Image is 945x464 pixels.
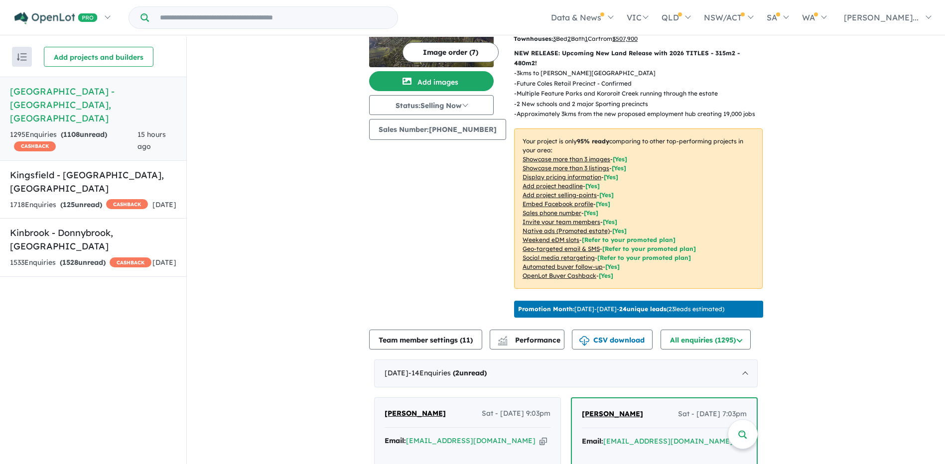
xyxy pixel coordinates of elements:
span: [ Yes ] [613,155,627,163]
img: download icon [579,336,589,346]
span: [DATE] [152,200,176,209]
span: [ Yes ] [612,164,626,172]
b: 24 unique leads [619,305,667,313]
button: Performance [490,330,564,349]
span: [Refer to your promoted plan] [602,245,696,252]
u: Showcase more than 3 listings [523,164,609,172]
strong: ( unread) [60,258,106,267]
div: 1718 Enquir ies [10,199,148,211]
button: Add projects and builders [44,47,153,67]
span: [ Yes ] [604,173,618,181]
button: Team member settings (11) [369,330,482,349]
span: CASHBACK [110,257,151,267]
span: [ Yes ] [584,209,598,217]
strong: ( unread) [61,130,107,139]
button: Status:Selling Now [369,95,494,115]
span: 1528 [62,258,78,267]
p: Your project is only comparing to other top-performing projects in your area: - - - - - - - - - -... [514,128,763,289]
h5: [GEOGRAPHIC_DATA] - [GEOGRAPHIC_DATA] , [GEOGRAPHIC_DATA] [10,85,176,125]
u: OpenLot Buyer Cashback [523,272,596,279]
a: [PERSON_NAME] [582,408,643,420]
span: Sat - [DATE] 9:03pm [482,408,550,420]
b: 95 % ready [577,137,609,145]
h5: Kingsfield - [GEOGRAPHIC_DATA] , [GEOGRAPHIC_DATA] [10,168,176,195]
u: 3 [553,35,556,42]
span: CASHBACK [14,141,56,151]
span: [Yes] [605,263,620,270]
u: 1 [585,35,588,42]
button: Copy [540,436,547,446]
span: 2 [455,368,459,377]
p: [DATE] - [DATE] - ( 23 leads estimated) [518,305,724,314]
u: Showcase more than 3 images [523,155,610,163]
u: Sales phone number [523,209,581,217]
span: [PERSON_NAME] [385,409,446,418]
span: [Refer to your promoted plan] [582,236,675,243]
u: $ 507,900 [612,35,638,42]
span: [ Yes ] [596,200,610,208]
p: - 3kms to [PERSON_NAME][GEOGRAPHIC_DATA] [514,68,763,78]
u: Automated buyer follow-up [523,263,603,270]
input: Try estate name, suburb, builder or developer [151,7,396,28]
span: 1108 [63,130,80,139]
button: Add images [369,71,494,91]
div: 1533 Enquir ies [10,257,151,269]
button: All enquiries (1295) [661,330,751,349]
img: Openlot PRO Logo White [14,12,98,24]
span: 125 [63,200,75,209]
a: [EMAIL_ADDRESS][DOMAIN_NAME] [406,436,536,445]
img: line-chart.svg [498,336,507,342]
span: [Yes] [599,272,613,279]
p: Bed Bath Car from [514,34,670,44]
span: CASHBACK [106,199,148,209]
img: sort.svg [17,53,27,61]
b: Promotion Month: [518,305,574,313]
u: Native ads (Promoted estate) [523,227,610,234]
h5: Kinbrook - Donnybrook , [GEOGRAPHIC_DATA] [10,226,176,253]
p: - Approximately 3kms from the new proposed employment hub creating 19,000 jobs [514,109,763,119]
div: 1295 Enquir ies [10,129,137,153]
p: - 2 New schools and 2 major Sporting precincts [514,99,763,109]
button: Image order (7) [403,42,499,62]
p: - Future Coles Retail Precinct - Confirmed [514,79,763,89]
u: Embed Facebook profile [523,200,593,208]
span: [ Yes ] [599,191,614,199]
u: Add project headline [523,182,583,190]
span: [PERSON_NAME]... [844,12,919,22]
u: 2 [567,35,571,42]
span: [DATE] [152,258,176,267]
span: Sat - [DATE] 7:03pm [678,408,747,420]
span: [ Yes ] [603,218,617,226]
strong: ( unread) [453,368,487,377]
button: CSV download [572,330,653,349]
span: [ Yes ] [585,182,600,190]
span: [Yes] [612,227,627,234]
u: Social media retargeting [523,254,595,261]
strong: Email: [385,436,406,445]
span: Performance [499,336,560,345]
p: - Multiple Feature Parks and Kororoit Creek running through the estate [514,89,763,99]
div: [DATE] [374,359,758,387]
span: [PERSON_NAME] [582,409,643,418]
span: 15 hours ago [137,130,166,151]
img: bar-chart.svg [498,339,508,346]
u: Invite your team members [523,218,600,226]
button: Sales Number:[PHONE_NUMBER] [369,119,506,140]
p: NEW RELEASE: Upcoming New Land Release with 2026 TITLES - 315m2 - 480m2! [514,48,763,69]
span: 11 [462,336,470,345]
span: [Refer to your promoted plan] [597,254,691,261]
span: - 14 Enquir ies [408,368,487,377]
strong: ( unread) [60,200,102,209]
u: Display pricing information [523,173,601,181]
a: [PERSON_NAME] [385,408,446,420]
a: [EMAIL_ADDRESS][DOMAIN_NAME] [603,437,733,446]
strong: Email: [582,437,603,446]
u: Add project selling-points [523,191,597,199]
u: Geo-targeted email & SMS [523,245,600,252]
b: Townhouses: [514,35,553,42]
u: Weekend eDM slots [523,236,579,243]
